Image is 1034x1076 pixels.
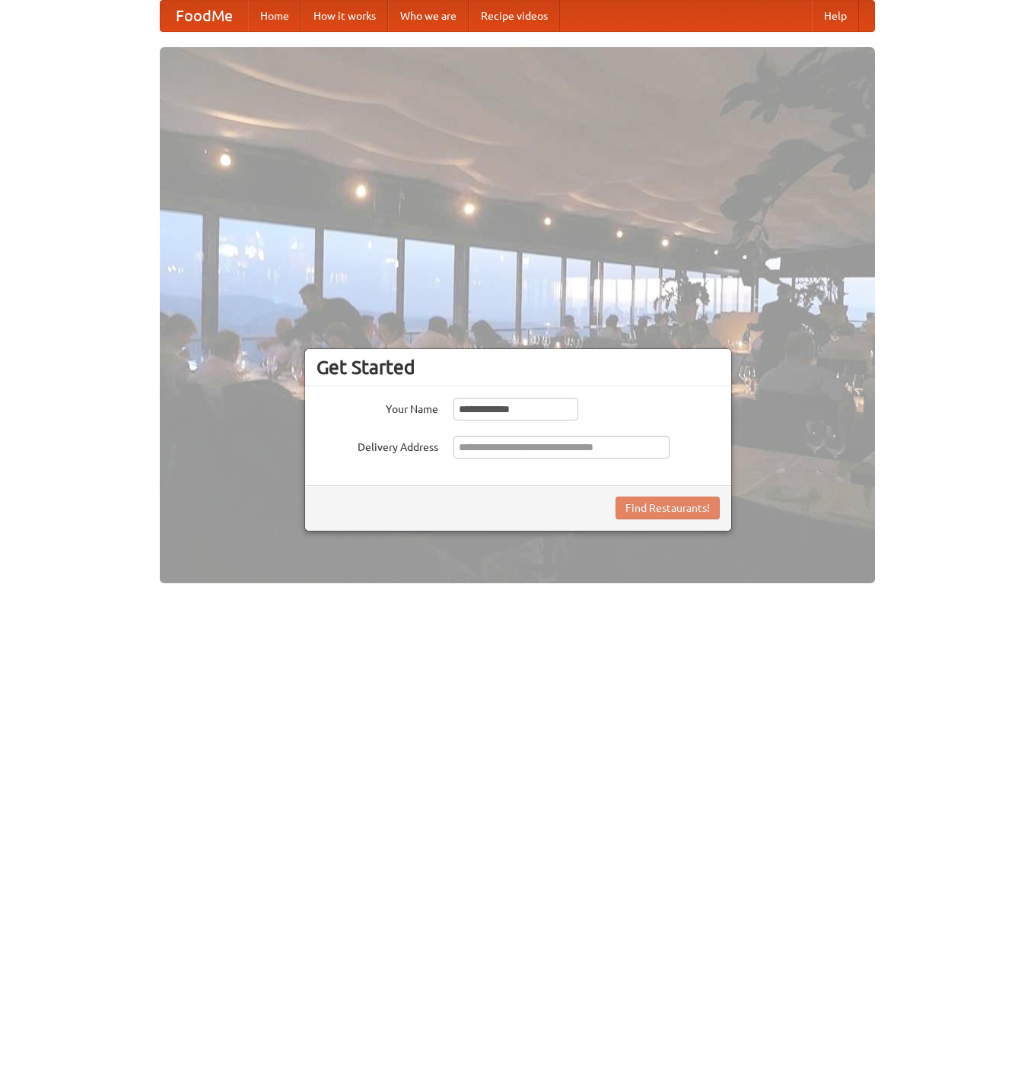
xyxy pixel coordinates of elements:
[248,1,301,31] a: Home
[812,1,859,31] a: Help
[317,398,438,417] label: Your Name
[388,1,469,31] a: Who we are
[161,1,248,31] a: FoodMe
[616,497,720,519] button: Find Restaurants!
[301,1,388,31] a: How it works
[317,436,438,455] label: Delivery Address
[469,1,560,31] a: Recipe videos
[317,356,720,379] h3: Get Started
